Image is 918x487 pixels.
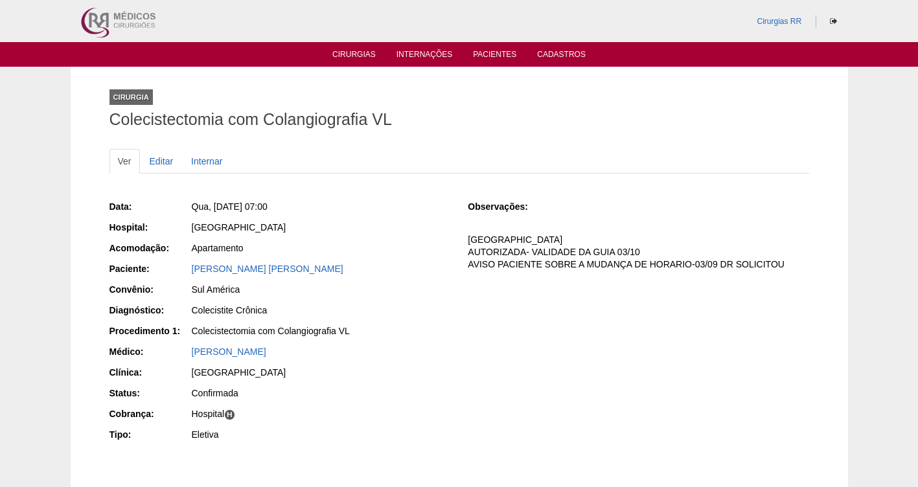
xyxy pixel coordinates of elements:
[109,149,140,174] a: Ver
[332,50,376,63] a: Cirurgias
[192,346,266,357] a: [PERSON_NAME]
[109,111,809,128] h1: Colecistectomia com Colangiografia VL
[468,200,549,213] div: Observações:
[192,264,343,274] a: [PERSON_NAME] [PERSON_NAME]
[109,262,190,275] div: Paciente:
[109,200,190,213] div: Data:
[192,283,450,296] div: Sul América
[468,234,809,271] p: [GEOGRAPHIC_DATA] AUTORIZADA- VALIDADE DA GUIA 03/10 AVISO PACIENTE SOBRE A MUDANÇA DE HORARIO-03...
[109,324,190,337] div: Procedimento 1:
[192,221,450,234] div: [GEOGRAPHIC_DATA]
[224,409,235,420] span: H
[192,304,450,317] div: Colecistite Crônica
[537,50,586,63] a: Cadastros
[109,345,190,358] div: Médico:
[109,387,190,400] div: Status:
[396,50,453,63] a: Internações
[109,428,190,441] div: Tipo:
[109,242,190,255] div: Acomodação:
[192,242,450,255] div: Apartamento
[109,89,153,105] div: Cirurgia
[109,304,190,317] div: Diagnóstico:
[183,149,231,174] a: Internar
[109,283,190,296] div: Convênio:
[473,50,516,63] a: Pacientes
[192,387,450,400] div: Confirmada
[192,407,450,420] div: Hospital
[192,366,450,379] div: [GEOGRAPHIC_DATA]
[192,428,450,441] div: Eletiva
[109,407,190,420] div: Cobrança:
[757,17,801,26] a: Cirurgias RR
[109,221,190,234] div: Hospital:
[192,201,268,212] span: Qua, [DATE] 07:00
[109,366,190,379] div: Clínica:
[192,324,450,337] div: Colecistectomia com Colangiografia VL
[141,149,182,174] a: Editar
[830,17,837,25] i: Sair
